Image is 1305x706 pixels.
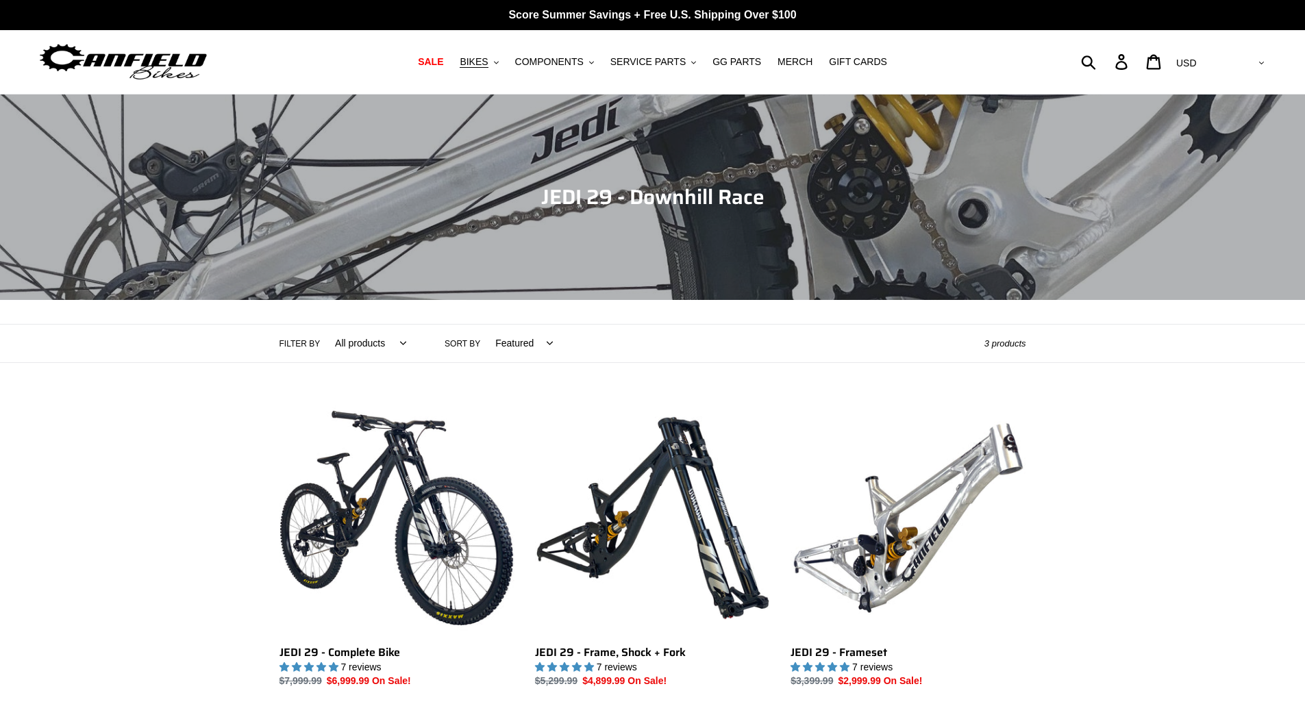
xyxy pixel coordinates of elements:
a: SALE [411,53,450,71]
span: MERCH [778,56,812,68]
span: GIFT CARDS [829,56,887,68]
button: BIKES [453,53,505,71]
label: Sort by [445,338,480,350]
span: JEDI 29 - Downhill Race [541,181,765,213]
input: Search [1089,47,1123,77]
label: Filter by [279,338,321,350]
a: GIFT CARDS [822,53,894,71]
span: GG PARTS [712,56,761,68]
img: Canfield Bikes [38,40,209,84]
button: SERVICE PARTS [604,53,703,71]
span: SALE [418,56,443,68]
button: COMPONENTS [508,53,601,71]
span: SERVICE PARTS [610,56,686,68]
span: 3 products [984,338,1026,349]
a: MERCH [771,53,819,71]
span: BIKES [460,56,488,68]
span: COMPONENTS [515,56,584,68]
a: GG PARTS [706,53,768,71]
